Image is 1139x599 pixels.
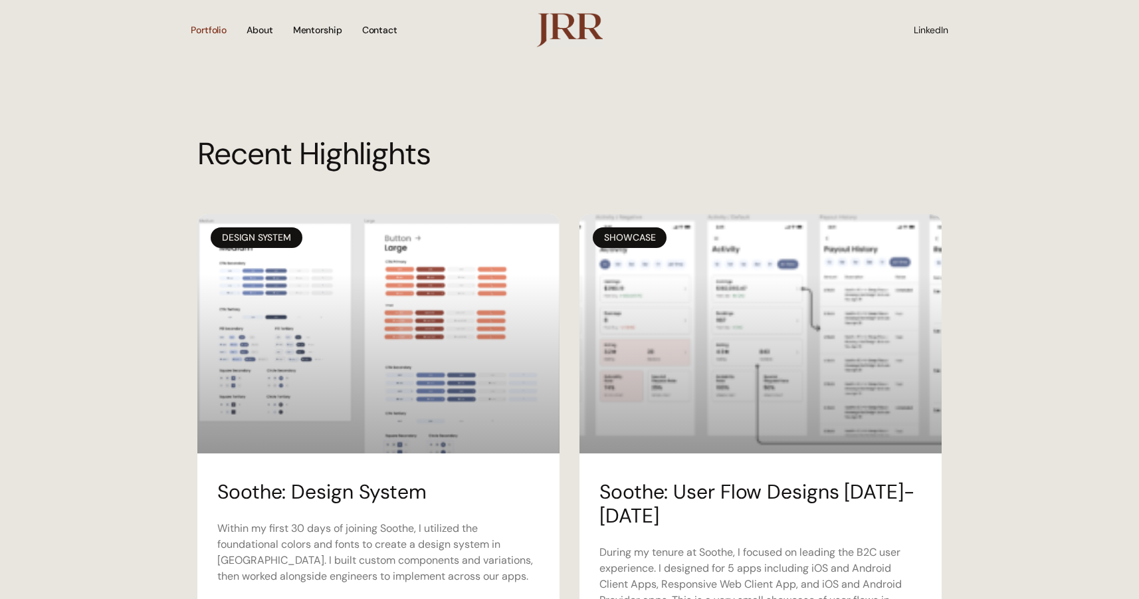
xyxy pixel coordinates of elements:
[599,479,914,529] a: Soothe: User Flow Designs [DATE]-[DATE]
[914,25,948,35] a: LinkedIn
[593,227,667,248] div: Showcase
[191,7,494,53] nav: Menu
[536,13,603,47] img: logo
[217,521,540,584] p: Within my first 30 days of joining Soothe, I utilized the foundational colors and fonts to create...
[293,7,342,53] a: Mentorship
[247,7,273,53] a: About
[197,133,942,174] h2: Recent Highlights
[362,7,397,53] a: Contact
[191,7,227,53] a: Portfolio
[211,227,302,248] div: Design System
[217,479,427,505] a: Soothe: Design System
